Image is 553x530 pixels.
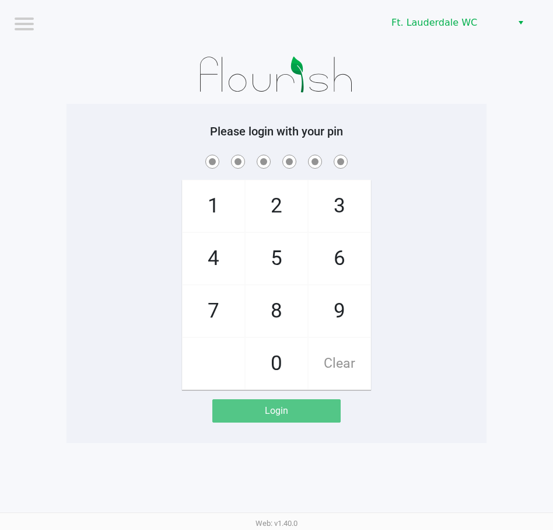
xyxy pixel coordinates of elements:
[246,338,307,389] span: 0
[256,519,297,528] span: Web: v1.40.0
[309,338,370,389] span: Clear
[391,16,505,30] span: Ft. Lauderdale WC
[183,285,244,337] span: 7
[246,233,307,284] span: 5
[183,233,244,284] span: 4
[512,12,529,33] button: Select
[309,285,370,337] span: 9
[246,180,307,232] span: 2
[246,285,307,337] span: 8
[75,124,478,138] h5: Please login with your pin
[309,180,370,232] span: 3
[309,233,370,284] span: 6
[183,180,244,232] span: 1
